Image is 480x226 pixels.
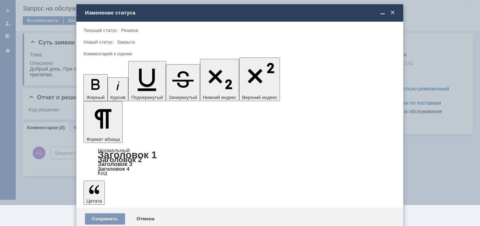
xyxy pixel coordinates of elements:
label: Текущий статус: [83,28,118,33]
button: Цитата [83,181,105,205]
a: Заголовок 3 [98,161,132,167]
button: Жирный [83,74,108,101]
span: Зачеркнутый [169,95,197,100]
button: Подчеркнутый [128,61,166,101]
a: Заголовок 4 [98,166,129,172]
button: Верхний индекс [239,57,280,101]
button: Зачеркнутый [166,64,200,101]
label: Новый статус: [83,39,114,45]
div: Изменение статуса [85,10,396,16]
span: Закрыта [117,39,135,45]
span: Жирный [86,95,105,100]
button: Курсив [108,77,129,101]
span: Формат абзаца [86,137,120,142]
a: Код [98,170,107,176]
span: Свернуть (Ctrl + M) [379,10,386,16]
span: Цитата [86,198,102,204]
span: Подчеркнутый [131,95,163,100]
a: Заголовок 2 [98,155,142,164]
span: Курсив [110,95,126,100]
a: Заголовок 1 [98,149,157,160]
div: Комментарий к оценке [83,51,395,56]
button: Формат абзаца [83,101,123,143]
div: Формат абзаца [83,148,396,176]
span: Верхний индекс [242,95,277,100]
span: Закрыть [389,10,396,16]
span: Решена [121,28,138,33]
button: Нижний индекс [200,59,239,101]
span: Нижний индекс [203,95,237,100]
a: Нормальный [98,147,130,153]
